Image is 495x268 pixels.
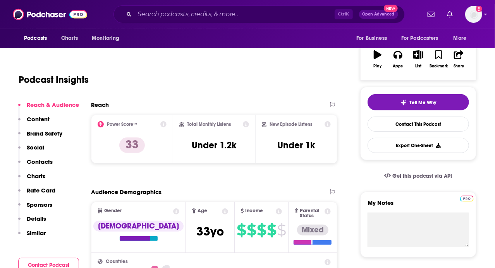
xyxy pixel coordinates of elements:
input: Search podcasts, credits, & more... [135,8,335,21]
span: Gender [104,208,122,213]
button: Social [18,144,44,158]
p: Rate Card [27,187,55,194]
a: Show notifications dropdown [425,8,438,21]
p: Content [27,115,50,123]
button: List [408,45,428,73]
span: $ [247,224,256,236]
button: open menu [396,31,450,46]
button: tell me why sparkleTell Me Why [368,94,469,110]
img: tell me why sparkle [400,100,407,106]
button: Rate Card [18,187,55,201]
a: Contact This Podcast [368,117,469,132]
p: 33 [119,137,145,153]
button: Brand Safety [18,130,62,144]
span: 33 yo [196,224,224,239]
p: Brand Safety [27,130,62,137]
h2: Total Monthly Listens [187,122,231,127]
button: Export One-Sheet [368,138,469,153]
span: Parental Status [300,208,323,218]
label: My Notes [368,199,469,213]
button: open menu [351,31,397,46]
span: Get this podcast via API [392,173,452,179]
img: Podchaser Pro [460,196,474,202]
div: Mixed [297,225,328,235]
h3: Under 1.2k [192,139,236,151]
button: open menu [448,31,476,46]
button: Charts [18,172,45,187]
button: Sponsors [18,201,52,215]
span: Countries [106,259,128,264]
button: Content [18,115,50,130]
button: Similar [18,229,46,244]
a: Show notifications dropdown [444,8,456,21]
div: [DEMOGRAPHIC_DATA] [93,221,184,232]
span: Monitoring [92,33,119,44]
p: Sponsors [27,201,52,208]
button: Share [449,45,469,73]
img: User Profile [465,6,482,23]
button: Apps [388,45,408,73]
span: Age [198,208,207,213]
div: Share [454,64,464,69]
button: Play [368,45,388,73]
a: Charts [56,31,82,46]
div: List [415,64,421,69]
span: Podcasts [24,33,47,44]
p: Charts [27,172,45,180]
div: Bookmark [430,64,448,69]
h2: New Episode Listens [270,122,312,127]
span: Charts [61,33,78,44]
span: Ctrl K [335,9,353,19]
span: Tell Me Why [410,100,437,106]
span: $ [267,224,276,236]
span: For Business [356,33,387,44]
span: Logged in as kkitamorn [465,6,482,23]
button: Contacts [18,158,53,172]
p: Details [27,215,46,222]
span: Open Advanced [363,12,395,16]
button: Reach & Audience [18,101,79,115]
span: Income [246,208,263,213]
span: More [454,33,467,44]
div: Search podcasts, credits, & more... [113,5,405,23]
p: Contacts [27,158,53,165]
button: Show profile menu [465,6,482,23]
button: open menu [19,31,57,46]
span: $ [237,224,246,236]
h3: Under 1k [277,139,315,151]
a: Pro website [460,194,474,202]
button: Open AdvancedNew [359,10,398,19]
h2: Audience Demographics [91,188,162,196]
span: For Podcasters [401,33,438,44]
span: New [384,5,398,12]
p: Similar [27,229,46,237]
svg: Add a profile image [476,6,482,12]
h2: Power Score™ [107,122,137,127]
p: Social [27,144,44,151]
button: Details [18,215,46,229]
a: Get this podcast via API [378,167,459,186]
div: Apps [393,64,403,69]
h2: Reach [91,101,109,108]
button: open menu [86,31,129,46]
span: $ [277,224,286,236]
p: Reach & Audience [27,101,79,108]
h1: Podcast Insights [19,74,89,86]
img: Podchaser - Follow, Share and Rate Podcasts [13,7,87,22]
button: Bookmark [428,45,449,73]
div: Play [374,64,382,69]
span: $ [257,224,266,236]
